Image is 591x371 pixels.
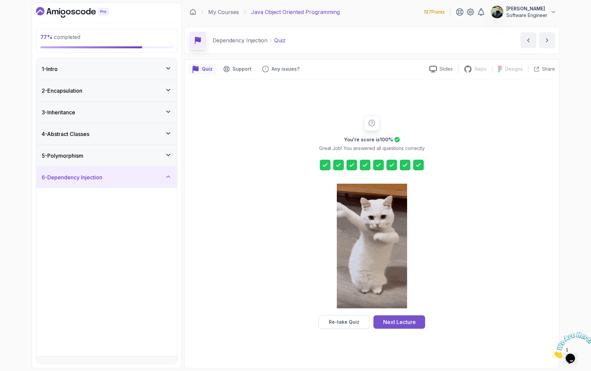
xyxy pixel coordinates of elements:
button: 3-Inheritance [36,102,177,123]
p: Designs [505,66,523,72]
h3: 2 - Encapsulation [42,87,82,95]
div: Re-take Quiz [329,319,359,325]
div: Next Lecture [383,318,416,326]
button: Feedback button [258,64,303,74]
iframe: chat widget [550,329,591,361]
button: 5-Polymorphism [36,145,177,166]
button: 4-Abstract Classes [36,123,177,145]
h3: 7 - Solid Principles [42,363,86,371]
p: Quiz [274,36,286,44]
p: Great Job! You answered all questions correctly [319,145,425,152]
p: [PERSON_NAME] [506,5,547,12]
span: completed [40,34,80,40]
button: Next Lecture [373,315,425,329]
img: cool-cat [337,184,407,308]
p: Repo [475,66,487,72]
span: 1 [3,3,5,8]
button: 1-Intro [36,58,177,80]
a: Slides [424,66,458,73]
p: Dependency Injection [213,36,268,44]
p: Quiz [202,66,213,72]
button: Support button [219,64,256,74]
button: 2-Encapsulation [36,80,177,101]
button: quiz button [189,64,217,74]
p: 197 Points [424,9,445,15]
button: next content [539,32,555,48]
a: My Courses [208,8,239,16]
img: user profile image [491,6,503,18]
p: Software Engineer [506,12,547,19]
button: Share [528,66,555,72]
p: Any issues? [272,66,299,72]
h3: 4 - Abstract Classes [42,130,89,138]
h3: 1 - Intro [42,65,58,73]
button: 6-Dependency Injection [36,167,177,188]
a: Dashboard [190,9,196,15]
h3: 6 - Dependency Injection [42,173,102,181]
img: Chat attention grabber [3,3,44,29]
button: Re-take Quiz [318,315,369,329]
p: Slides [439,66,453,72]
button: user profile image[PERSON_NAME]Software Engineer [490,5,557,19]
a: Dashboard [36,7,124,18]
h3: 5 - Polymorphism [42,152,83,160]
h2: You're score is 100 % [344,136,393,143]
h3: 3 - Inheritance [42,108,75,116]
span: 77 % [40,34,53,40]
p: Share [542,66,555,72]
p: Support [233,66,252,72]
button: previous content [520,32,536,48]
p: Java Object Oriented Programming [251,8,340,16]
